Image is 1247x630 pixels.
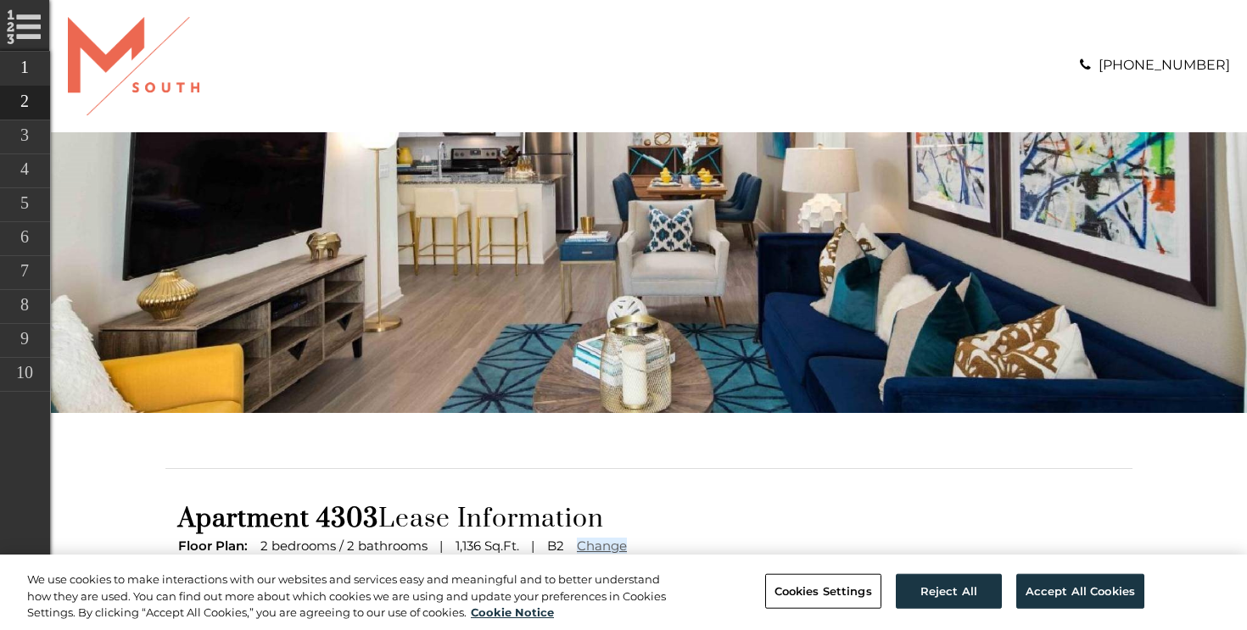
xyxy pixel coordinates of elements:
[178,538,248,554] span: Floor Plan:
[896,573,1002,609] button: Reject All
[765,573,881,609] button: Cookies Settings
[178,503,378,535] span: Apartment 4303
[1016,573,1144,609] button: Accept All Cookies
[471,605,554,619] a: More information about your privacy
[456,538,481,554] span: 1,136
[260,538,428,554] span: 2 bedrooms / 2 bathrooms
[51,132,1247,412] div: banner
[27,571,686,622] div: We use cookies to make interactions with our websites and services easy and meaningful and to bet...
[178,503,1120,535] h1: Lease Information
[547,538,564,554] span: B2
[1099,57,1230,73] a: [PHONE_NUMBER]
[68,17,199,115] img: A graphic with a red M and the word SOUTH.
[484,538,519,554] span: Sq.Ft.
[577,538,627,554] a: Change
[51,132,1247,412] img: A living room with a blue couch and a television on the wall.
